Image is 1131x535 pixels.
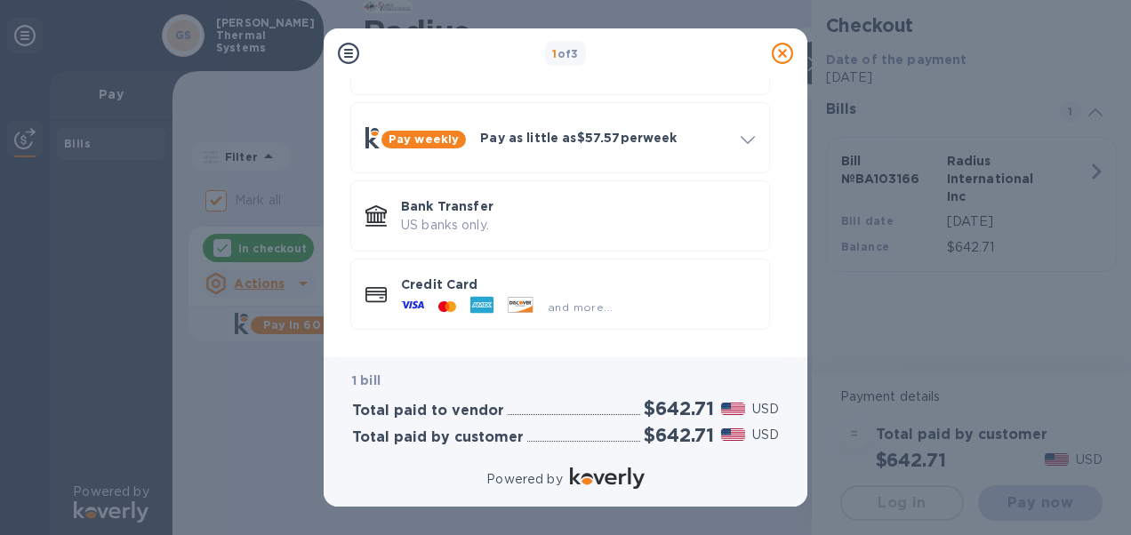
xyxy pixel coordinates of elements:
p: Bank Transfer [401,197,755,215]
span: and more... [548,300,613,314]
h2: $642.71 [644,397,714,419]
b: Pay weekly [389,132,459,146]
h3: Total paid by customer [352,429,524,446]
p: USD [752,426,779,444]
img: USD [721,428,745,441]
p: Powered by [486,470,562,489]
p: Pay as little as $57.57 per week [480,129,726,147]
p: US banks only. [401,216,755,235]
p: USD [752,400,779,419]
img: USD [721,403,745,415]
b: 1 bill [352,373,381,387]
span: 1 [552,47,557,60]
p: Credit Card [401,275,755,293]
b: of 3 [552,47,579,60]
img: Logo [570,467,645,489]
h2: $642.71 [644,424,714,446]
h3: Total paid to vendor [352,403,504,419]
